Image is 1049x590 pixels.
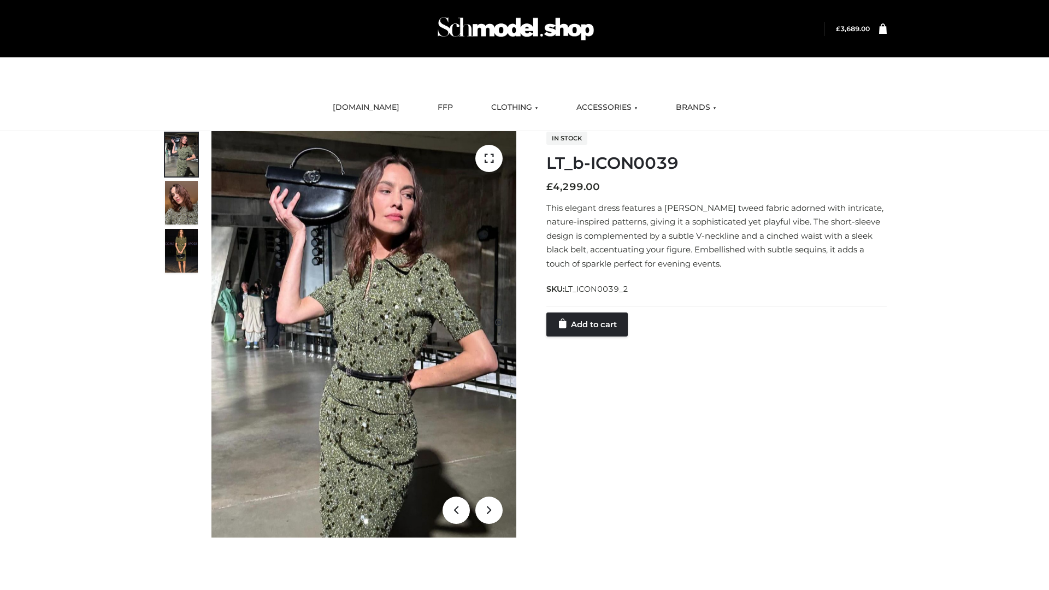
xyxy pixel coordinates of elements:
[434,7,598,50] img: Schmodel Admin 964
[546,312,628,337] a: Add to cart
[483,96,546,120] a: CLOTHING
[546,154,887,173] h1: LT_b-ICON0039
[429,96,461,120] a: FFP
[546,282,629,296] span: SKU:
[668,96,724,120] a: BRANDS
[546,181,553,193] span: £
[211,131,516,538] img: LT_b-ICON0039
[568,96,646,120] a: ACCESSORIES
[836,25,870,33] bdi: 3,689.00
[564,284,628,294] span: LT_ICON0039_2
[546,181,600,193] bdi: 4,299.00
[546,201,887,271] p: This elegant dress features a [PERSON_NAME] tweed fabric adorned with intricate, nature-inspired ...
[165,133,198,176] img: Screenshot-2024-10-29-at-6.59.56%E2%80%AFPM.jpg
[325,96,408,120] a: [DOMAIN_NAME]
[836,25,840,33] span: £
[836,25,870,33] a: £3,689.00
[546,132,587,145] span: In stock
[165,229,198,273] img: Screenshot-2024-10-29-at-7.00.09%E2%80%AFPM.jpg
[165,181,198,225] img: Screenshot-2024-10-29-at-7.00.03%E2%80%AFPM.jpg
